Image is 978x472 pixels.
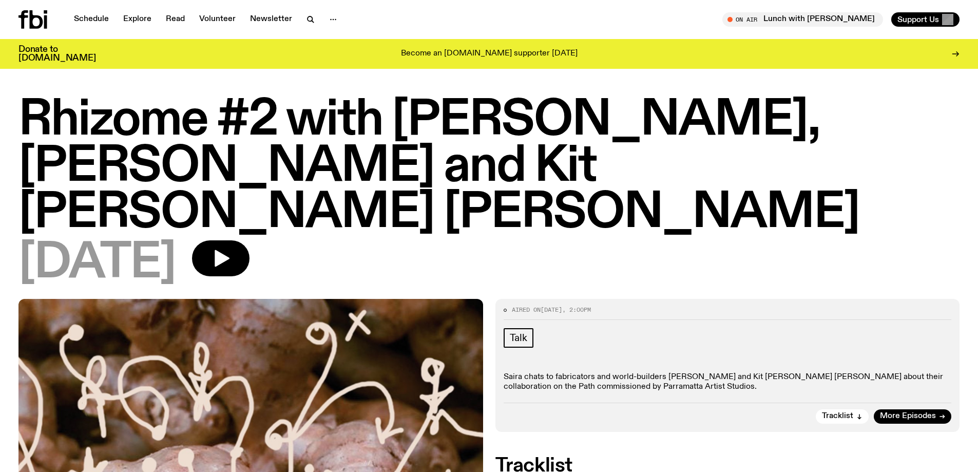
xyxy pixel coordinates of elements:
[512,306,541,314] span: Aired on
[816,409,869,424] button: Tracklist
[160,12,191,27] a: Read
[822,412,853,420] span: Tracklist
[891,12,960,27] button: Support Us
[504,372,952,392] p: Saira chats to fabricators and world-builders [PERSON_NAME] and Kit [PERSON_NAME] [PERSON_NAME] a...
[880,412,936,420] span: More Episodes
[401,49,578,59] p: Become an [DOMAIN_NAME] supporter [DATE]
[897,15,939,24] span: Support Us
[18,98,960,236] h1: Rhizome #2 with [PERSON_NAME], [PERSON_NAME] and Kit [PERSON_NAME] [PERSON_NAME]
[562,306,591,314] span: , 2:00pm
[874,409,951,424] a: More Episodes
[68,12,115,27] a: Schedule
[722,12,883,27] button: On AirLunch with [PERSON_NAME]
[541,306,562,314] span: [DATE]
[117,12,158,27] a: Explore
[244,12,298,27] a: Newsletter
[18,45,96,63] h3: Donate to [DOMAIN_NAME]
[18,240,176,287] span: [DATE]
[193,12,242,27] a: Volunteer
[504,328,533,348] a: Talk
[510,332,527,344] span: Talk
